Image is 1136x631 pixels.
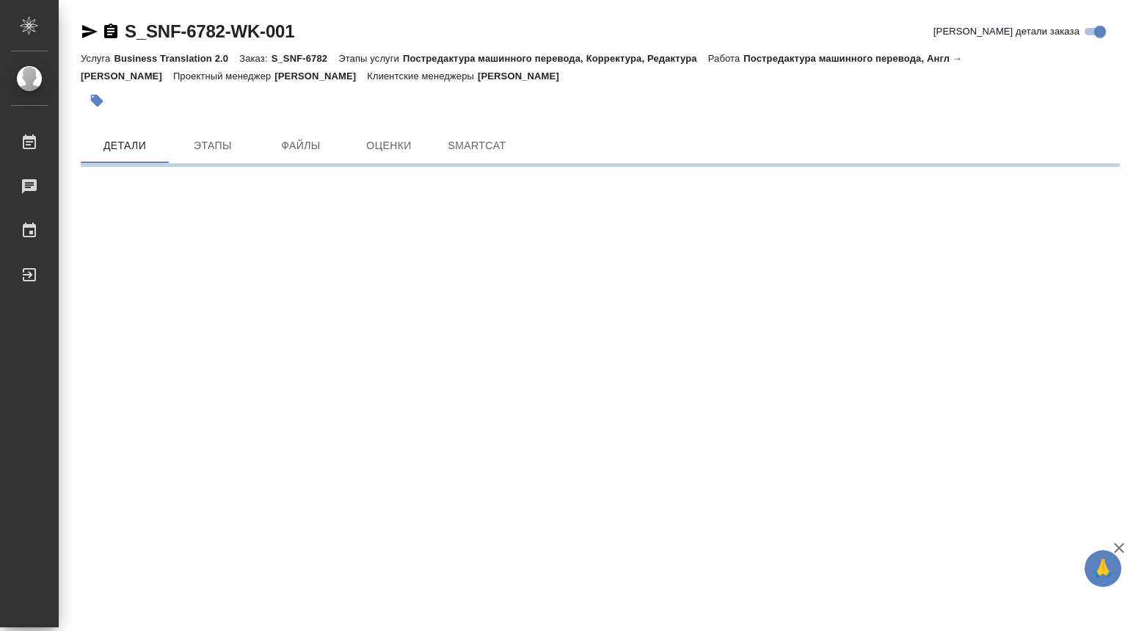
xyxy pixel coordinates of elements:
[338,53,403,64] p: Этапы услуги
[102,23,120,40] button: Скопировать ссылку
[354,137,424,155] span: Оценки
[125,21,294,41] a: S_SNF-6782-WK-001
[173,71,274,82] p: Проектный менеджер
[81,23,98,40] button: Скопировать ссылку для ЯМессенджера
[708,53,744,64] p: Работа
[266,137,336,155] span: Файлы
[114,53,239,64] p: Business Translation 2.0
[239,53,271,64] p: Заказ:
[1091,553,1115,584] span: 🙏
[367,71,478,82] p: Клиентские менеджеры
[1085,550,1121,587] button: 🙏
[81,53,114,64] p: Услуга
[478,71,570,82] p: [PERSON_NAME]
[933,24,1079,39] span: [PERSON_NAME] детали заказа
[81,84,113,117] button: Добавить тэг
[272,53,339,64] p: S_SNF-6782
[90,137,160,155] span: Детали
[178,137,248,155] span: Этапы
[403,53,708,64] p: Постредактура машинного перевода, Корректура, Редактура
[274,71,367,82] p: [PERSON_NAME]
[442,137,512,155] span: SmartCat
